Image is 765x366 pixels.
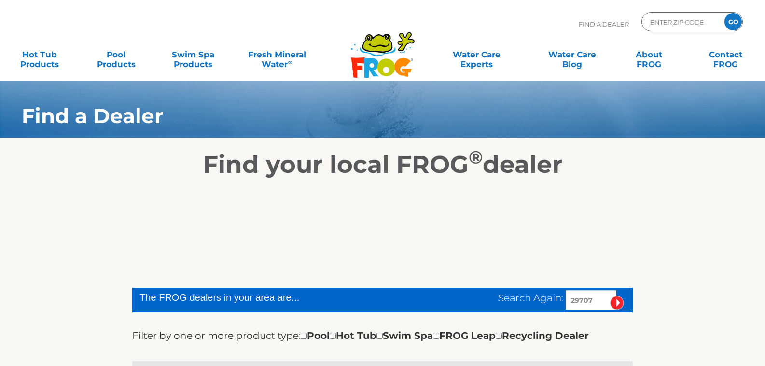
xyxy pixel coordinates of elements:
[240,45,315,64] a: Fresh MineralWater∞
[579,12,629,36] p: Find A Dealer
[469,146,483,168] sup: ®
[695,45,755,64] a: ContactFROG
[724,13,742,30] input: GO
[542,45,602,64] a: Water CareBlog
[301,328,589,343] div: Pool Hot Tub Swim Spa FROG Leap Recycling Dealer
[428,45,525,64] a: Water CareExperts
[86,45,146,64] a: PoolProducts
[22,104,683,127] h1: Find a Dealer
[139,290,386,305] div: The FROG dealers in your area are...
[498,292,563,304] span: Search Again:
[619,45,679,64] a: AboutFROG
[610,296,624,310] input: Submit
[132,328,301,343] label: Filter by one or more product type:
[346,19,420,78] img: Frog Products Logo
[163,45,223,64] a: Swim SpaProducts
[7,150,758,179] h2: Find your local FROG dealer
[10,45,70,64] a: Hot TubProducts
[288,58,292,66] sup: ∞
